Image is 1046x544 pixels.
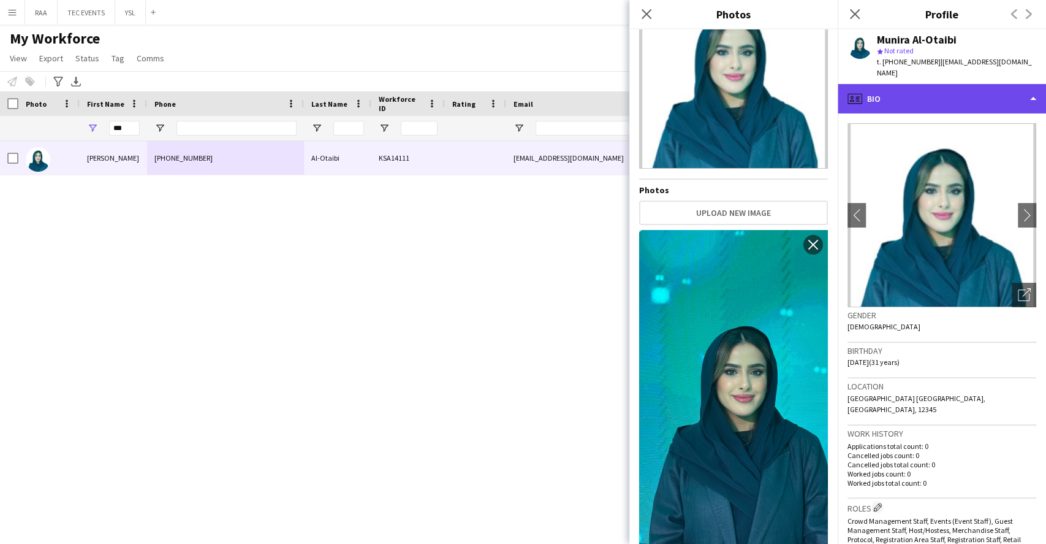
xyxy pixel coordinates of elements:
input: First Name Filter Input [109,121,140,136]
h3: Roles [847,501,1036,514]
a: View [5,50,32,66]
div: Open photos pop-in [1012,283,1036,307]
a: Comms [132,50,169,66]
div: Munira Al-Otaibi [877,34,957,45]
h3: Location [847,381,1036,392]
p: Cancelled jobs total count: 0 [847,460,1036,469]
h3: Photos [629,6,838,22]
div: KSA14111 [371,141,445,175]
h3: Gender [847,310,1036,321]
span: Last Name [311,99,347,109]
span: Email [514,99,533,109]
span: Rating [452,99,476,109]
input: Last Name Filter Input [333,121,364,136]
span: Tag [112,53,124,64]
div: [PERSON_NAME] [80,141,147,175]
input: Phone Filter Input [176,121,297,136]
span: Export [39,53,63,64]
button: Open Filter Menu [311,123,322,134]
app-action-btn: Advanced filters [51,74,66,89]
button: Open Filter Menu [514,123,525,134]
a: Tag [107,50,129,66]
button: RAA [25,1,58,25]
button: Upload new image [639,201,828,225]
span: [DATE] (31 years) [847,358,900,367]
div: Al-Otaibi [304,141,371,175]
button: YSL [115,1,146,25]
img: Munira Al-Otaibi [26,147,50,172]
p: Worked jobs total count: 0 [847,478,1036,488]
div: [EMAIL_ADDRESS][DOMAIN_NAME] [506,141,751,175]
span: [GEOGRAPHIC_DATA] [GEOGRAPHIC_DATA], [GEOGRAPHIC_DATA], 12345 [847,394,985,414]
button: Open Filter Menu [154,123,165,134]
app-action-btn: Export XLSX [69,74,83,89]
span: Not rated [884,46,914,55]
button: TEC EVENTS [58,1,115,25]
div: Bio [838,84,1046,113]
input: Email Filter Input [536,121,744,136]
img: Crew avatar or photo [847,123,1036,307]
button: Open Filter Menu [379,123,390,134]
span: t. [PHONE_NUMBER] [877,57,941,66]
span: | [EMAIL_ADDRESS][DOMAIN_NAME] [877,57,1032,77]
span: Comms [137,53,164,64]
p: Cancelled jobs count: 0 [847,451,1036,460]
a: Export [34,50,68,66]
div: [PHONE_NUMBER] [147,141,304,175]
p: Applications total count: 0 [847,442,1036,451]
span: View [10,53,27,64]
span: [DEMOGRAPHIC_DATA] [847,322,920,331]
span: Photo [26,99,47,109]
span: Phone [154,99,176,109]
p: Worked jobs count: 0 [847,469,1036,478]
span: Workforce ID [379,94,423,113]
span: First Name [87,99,124,109]
button: Open Filter Menu [87,123,98,134]
h3: Work history [847,428,1036,439]
h3: Birthday [847,345,1036,356]
h4: Photos [639,185,828,196]
span: My Workforce [10,29,100,48]
input: Workforce ID Filter Input [401,121,438,136]
a: Status [70,50,104,66]
span: Status [75,53,99,64]
h3: Profile [838,6,1046,22]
